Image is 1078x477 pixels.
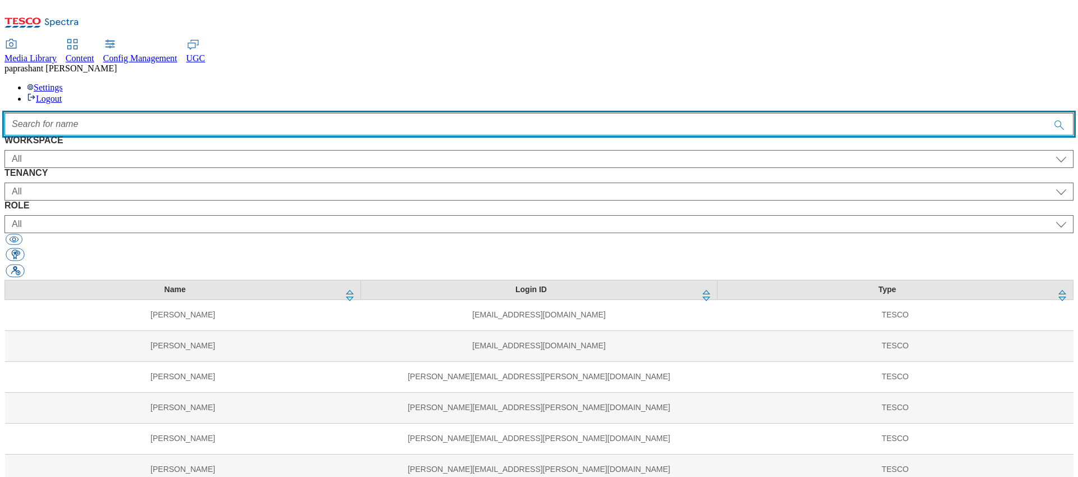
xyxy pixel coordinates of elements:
a: Settings [27,83,63,92]
td: [PERSON_NAME] [5,361,361,392]
a: UGC [186,40,205,63]
td: [PERSON_NAME][EMAIL_ADDRESS][PERSON_NAME][DOMAIN_NAME] [361,361,717,392]
span: pa [4,63,13,73]
td: [PERSON_NAME] [5,299,361,330]
td: [EMAIL_ADDRESS][DOMAIN_NAME] [361,330,717,361]
td: TESCO [717,361,1073,392]
label: ROLE [4,201,1074,211]
td: TESCO [717,423,1073,454]
span: Config Management [103,53,177,63]
a: Media Library [4,40,57,63]
a: Content [66,40,94,63]
div: Login ID [368,285,694,295]
td: [PERSON_NAME][EMAIL_ADDRESS][PERSON_NAME][DOMAIN_NAME] [361,392,717,423]
td: [EMAIL_ADDRESS][DOMAIN_NAME] [361,299,717,330]
a: Logout [27,94,62,103]
span: Content [66,53,94,63]
div: Type [724,285,1050,295]
label: WORKSPACE [4,135,1074,146]
td: [PERSON_NAME] [5,423,361,454]
td: [PERSON_NAME] [5,330,361,361]
td: [PERSON_NAME][EMAIL_ADDRESS][PERSON_NAME][DOMAIN_NAME] [361,423,717,454]
td: TESCO [717,299,1073,330]
a: Config Management [103,40,177,63]
td: TESCO [717,330,1073,361]
input: Accessible label text [4,113,1074,135]
div: Name [12,285,338,295]
label: TENANCY [4,168,1074,178]
td: TESCO [717,392,1073,423]
span: UGC [186,53,205,63]
span: Media Library [4,53,57,63]
td: [PERSON_NAME] [5,392,361,423]
span: prashant [PERSON_NAME] [13,63,117,73]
